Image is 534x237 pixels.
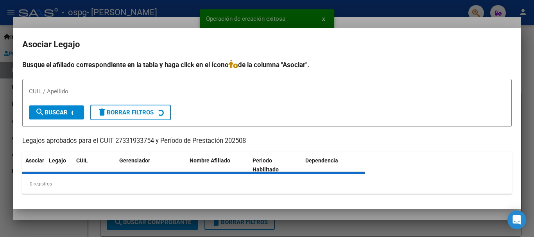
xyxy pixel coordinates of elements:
span: Borrar Filtros [97,109,154,116]
mat-icon: delete [97,107,107,117]
span: Asociar [25,157,44,164]
span: Buscar [35,109,68,116]
button: Buscar [29,105,84,119]
datatable-header-cell: Nombre Afiliado [186,152,249,178]
datatable-header-cell: CUIL [73,152,116,178]
div: 0 registros [22,174,512,194]
h4: Busque el afiliado correspondiente en la tabla y haga click en el ícono de la columna "Asociar". [22,60,512,70]
datatable-header-cell: Periodo Habilitado [249,152,302,178]
span: Nombre Afiliado [190,157,230,164]
span: CUIL [76,157,88,164]
span: Dependencia [305,157,338,164]
p: Legajos aprobados para el CUIT 27331933754 y Período de Prestación 202508 [22,136,512,146]
button: Borrar Filtros [90,105,171,120]
span: Periodo Habilitado [253,157,279,173]
div: Open Intercom Messenger [507,210,526,229]
mat-icon: search [35,107,45,117]
datatable-header-cell: Gerenciador [116,152,186,178]
datatable-header-cell: Asociar [22,152,46,178]
datatable-header-cell: Dependencia [302,152,365,178]
h2: Asociar Legajo [22,37,512,52]
span: Legajo [49,157,66,164]
span: Gerenciador [119,157,150,164]
datatable-header-cell: Legajo [46,152,73,178]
